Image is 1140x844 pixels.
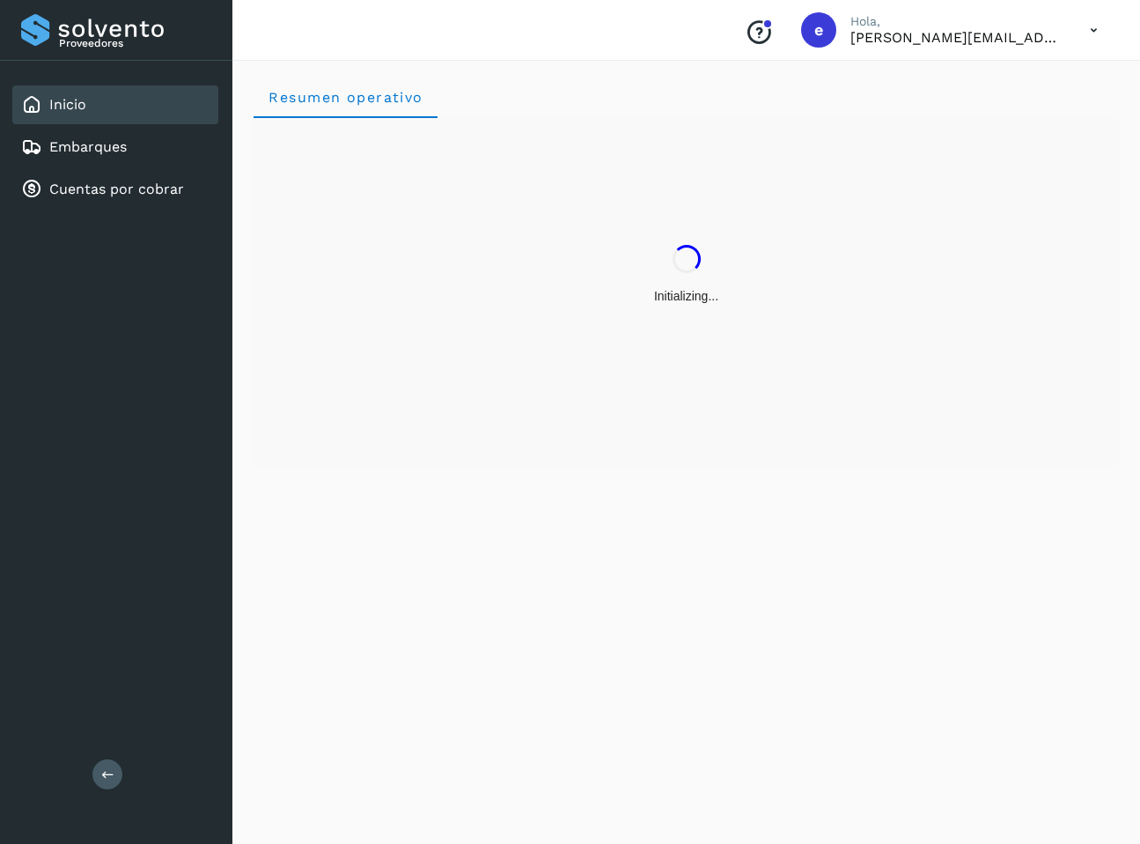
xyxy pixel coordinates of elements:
[49,181,184,197] a: Cuentas por cobrar
[12,128,218,167] div: Embarques
[59,37,211,49] p: Proveedores
[12,85,218,124] div: Inicio
[850,29,1062,46] p: ernesto+temporal@solvento.mx
[268,89,423,106] span: Resumen operativo
[850,14,1062,29] p: Hola,
[49,96,86,113] a: Inicio
[12,170,218,209] div: Cuentas por cobrar
[49,138,127,155] a: Embarques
